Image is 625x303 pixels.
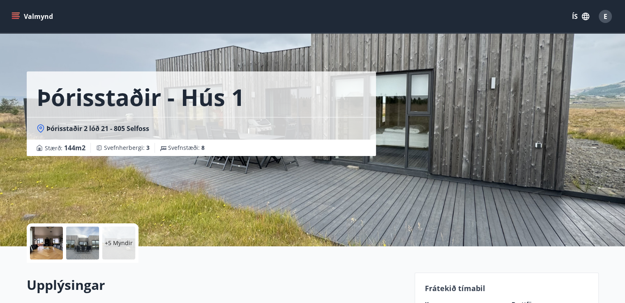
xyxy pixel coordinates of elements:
[37,81,244,112] h1: Þórisstaðir - Hús 1
[27,276,405,294] h2: Upplýsingar
[104,144,150,152] span: Svefnherbergi :
[64,143,85,152] span: 144 m2
[201,144,205,151] span: 8
[10,9,56,24] button: menu
[567,9,594,24] button: ÍS
[168,144,205,152] span: Svefnstæði :
[425,283,588,294] p: Frátekið tímabil
[595,7,615,26] button: E
[604,12,607,21] span: E
[105,239,133,247] p: +5 Myndir
[146,144,150,151] span: 3
[45,143,85,153] span: Stærð :
[46,124,149,133] span: Þórisstaðir 2 lóð 21 - 805 Selfoss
